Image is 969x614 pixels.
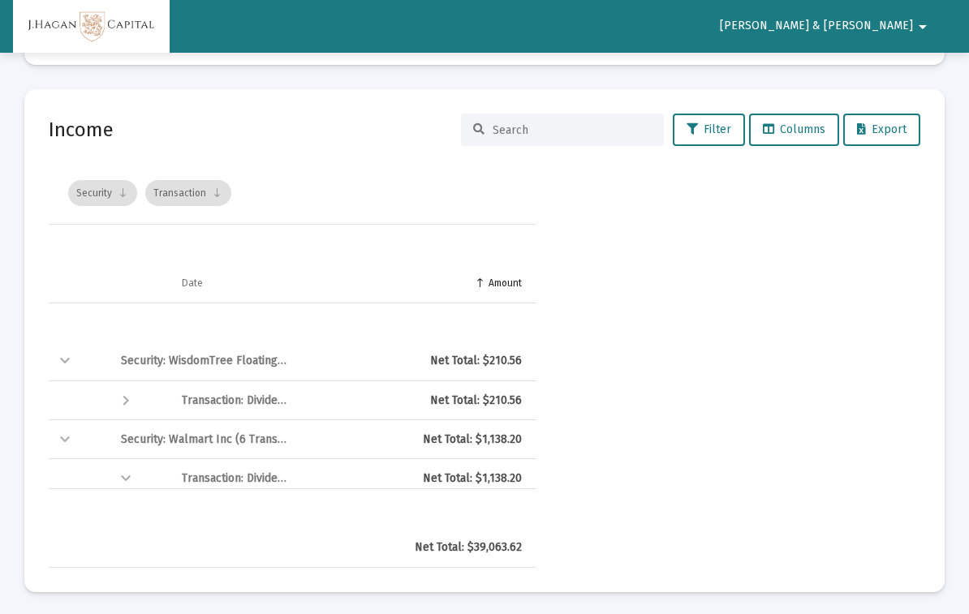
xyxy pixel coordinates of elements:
[913,11,932,43] mat-icon: arrow_drop_down
[110,342,300,381] td: Security: WisdomTree Floating Rate Treasury Fund (4 Transactions)
[489,277,522,290] div: Amount
[312,393,522,409] div: Net Total: $210.56
[25,11,157,43] img: Dashboard
[700,10,952,42] button: [PERSON_NAME] & [PERSON_NAME]
[68,162,525,224] div: Data grid toolbar
[763,122,825,136] span: Columns
[170,381,299,420] td: Transaction: Dividend (4 Transactions)
[857,122,907,136] span: Export
[312,353,522,369] div: Net Total: $210.56
[749,114,839,146] button: Columns
[110,381,170,420] td: Expand
[145,180,231,206] div: Transaction
[312,432,522,448] div: Net Total: $1,138.20
[182,277,203,290] div: Date
[110,459,170,498] td: Collapse
[170,459,299,498] td: Transaction: Dividend (6 Transactions)
[49,420,110,459] td: Collapse
[312,539,522,556] div: Net Total: $39,063.62
[170,264,299,303] td: Column Date
[68,180,137,206] div: Security
[673,114,745,146] button: Filter
[300,264,536,303] td: Column Amount
[843,114,920,146] button: Export
[687,122,731,136] span: Filter
[110,420,300,459] td: Security: Walmart Inc (6 Transactions)
[720,19,913,33] span: [PERSON_NAME] & [PERSON_NAME]
[49,117,114,143] h2: Income
[312,470,522,487] div: Net Total: $1,138.20
[493,123,652,137] input: Search
[49,342,110,381] td: Collapse
[49,162,536,568] div: Data grid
